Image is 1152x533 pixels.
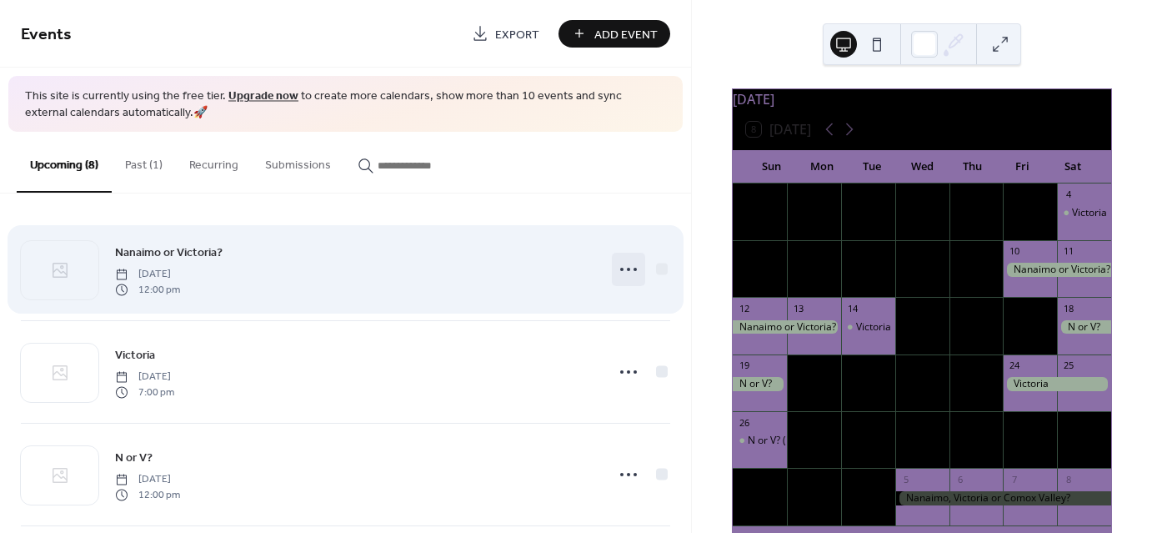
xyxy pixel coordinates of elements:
span: [DATE] [115,472,180,487]
div: Wed [897,150,947,184]
div: Tue [847,150,897,184]
div: 28 [738,189,750,201]
div: Fri [997,150,1047,184]
div: 5 [738,245,750,258]
div: 3 [792,473,804,485]
a: Nanaimo or Victoria? [115,243,223,262]
button: Add Event [558,20,670,48]
span: 12:00 pm [115,282,180,297]
div: 17 [1008,302,1020,314]
div: 3 [1008,189,1020,201]
div: 1 [900,189,913,201]
span: Victoria [115,347,155,365]
div: 23 [954,360,967,372]
div: 26 [738,416,750,429]
a: Upgrade now [228,85,298,108]
div: 10 [1008,245,1020,258]
button: Recurring [176,132,252,191]
div: [DATE] [733,89,1111,109]
div: 21 [846,360,859,372]
div: 27 [792,416,804,429]
div: 18 [1062,302,1074,314]
div: Nanaimo or Victoria? [733,320,841,334]
div: 7 [1008,473,1020,485]
div: 4 [846,473,859,485]
div: 16 [954,302,967,314]
div: Nanaimo or Victoria? [1003,263,1111,277]
div: 29 [900,416,913,429]
div: 31 [1008,416,1020,429]
div: 6 [954,473,967,485]
div: 29 [792,189,804,201]
span: N or V? [115,450,153,467]
span: Nanaimo or Victoria? [115,244,223,262]
div: Victoria [841,320,895,334]
div: Sat [1048,150,1098,184]
div: Thu [947,150,997,184]
div: 7 [846,245,859,258]
span: Events [21,18,72,51]
div: 30 [846,189,859,201]
div: 30 [954,416,967,429]
div: N or V? (Last availability until November) [748,434,934,448]
div: N or V? [1057,320,1111,334]
div: 9 [954,245,967,258]
div: 2 [954,189,967,201]
div: 22 [900,360,913,372]
button: Submissions [252,132,344,191]
div: 20 [792,360,804,372]
div: 25 [1062,360,1074,372]
div: 15 [900,302,913,314]
span: This site is currently using the free tier. to create more calendars, show more than 10 events an... [25,88,666,121]
div: 28 [846,416,859,429]
a: Victoria [115,345,155,365]
a: N or V? [115,448,153,467]
div: Victoria [1057,206,1111,220]
div: Victoria [1072,206,1107,220]
div: 8 [1062,473,1074,485]
div: Sun [746,150,796,184]
div: 4 [1062,189,1074,201]
span: 12:00 pm [115,487,180,502]
div: 13 [792,302,804,314]
div: 14 [846,302,859,314]
span: 7:00 pm [115,385,174,400]
button: Upcoming (8) [17,132,112,193]
div: N or V? [733,377,787,391]
div: Mon [796,150,846,184]
span: Export [495,26,539,43]
div: Nanaimo, Victoria or Comox Valley? [895,491,1111,505]
div: 12 [738,302,750,314]
div: 1 [1062,416,1074,429]
div: Victoria [1003,377,1111,391]
span: [DATE] [115,267,180,282]
div: 11 [1062,245,1074,258]
div: 5 [900,473,913,485]
div: Victoria [856,320,891,334]
span: [DATE] [115,370,174,385]
span: Add Event [594,26,658,43]
div: 2 [738,473,750,485]
div: N or V? (Last availability until November) [733,434,787,448]
div: 24 [1008,360,1020,372]
div: 19 [738,360,750,372]
button: Past (1) [112,132,176,191]
div: 6 [792,245,804,258]
a: Export [459,20,552,48]
div: 8 [900,245,913,258]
